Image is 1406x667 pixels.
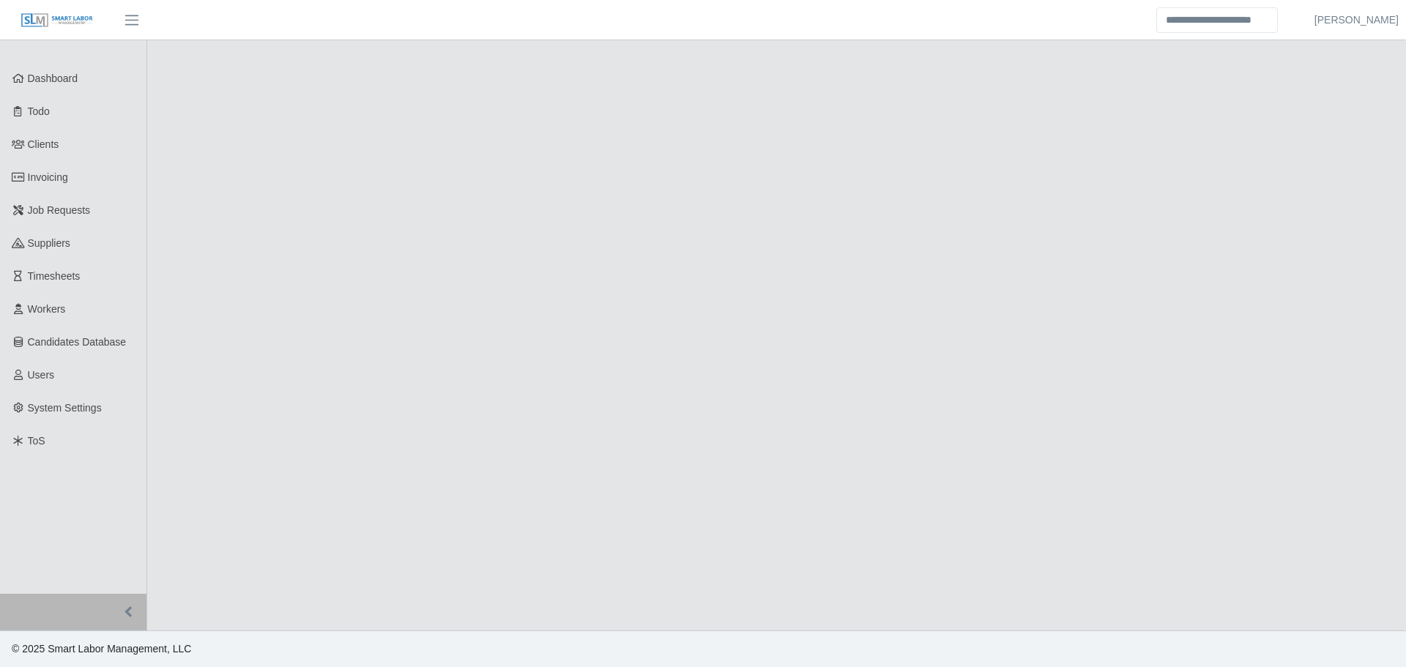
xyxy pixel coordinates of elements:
span: Suppliers [28,237,70,249]
img: SLM Logo [21,12,94,29]
span: Dashboard [28,72,78,84]
span: Job Requests [28,204,91,216]
span: Timesheets [28,270,81,282]
span: Users [28,369,55,381]
span: © 2025 Smart Labor Management, LLC [12,643,191,655]
span: System Settings [28,402,102,414]
span: Todo [28,105,50,117]
span: Invoicing [28,171,68,183]
a: [PERSON_NAME] [1314,12,1399,28]
span: ToS [28,435,45,447]
span: Candidates Database [28,336,127,348]
span: Clients [28,138,59,150]
input: Search [1156,7,1278,33]
span: Workers [28,303,66,315]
